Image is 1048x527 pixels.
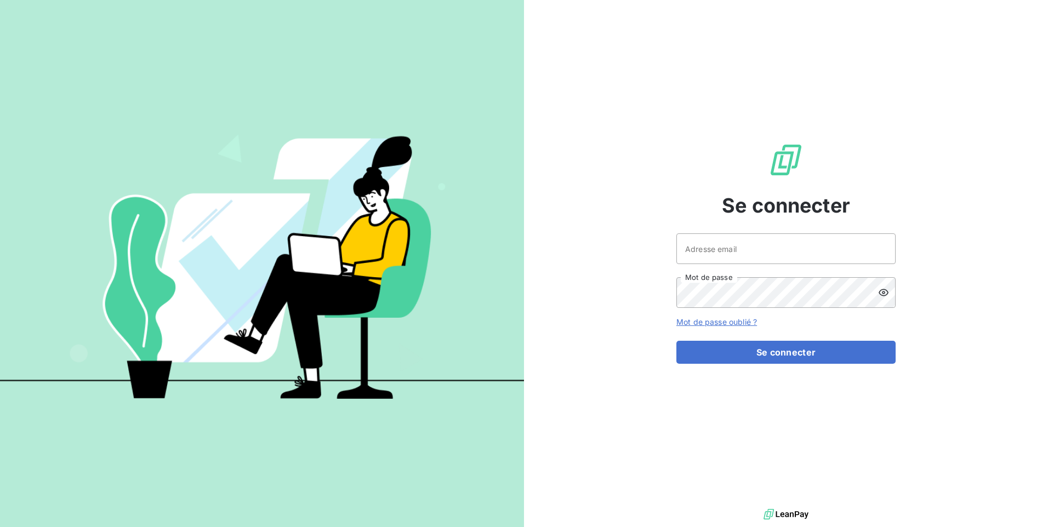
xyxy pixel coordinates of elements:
[768,142,804,177] img: Logo LeanPay
[676,341,896,364] button: Se connecter
[722,191,850,220] span: Se connecter
[764,506,808,523] img: logo
[676,233,896,264] input: placeholder
[676,317,757,326] a: Mot de passe oublié ?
